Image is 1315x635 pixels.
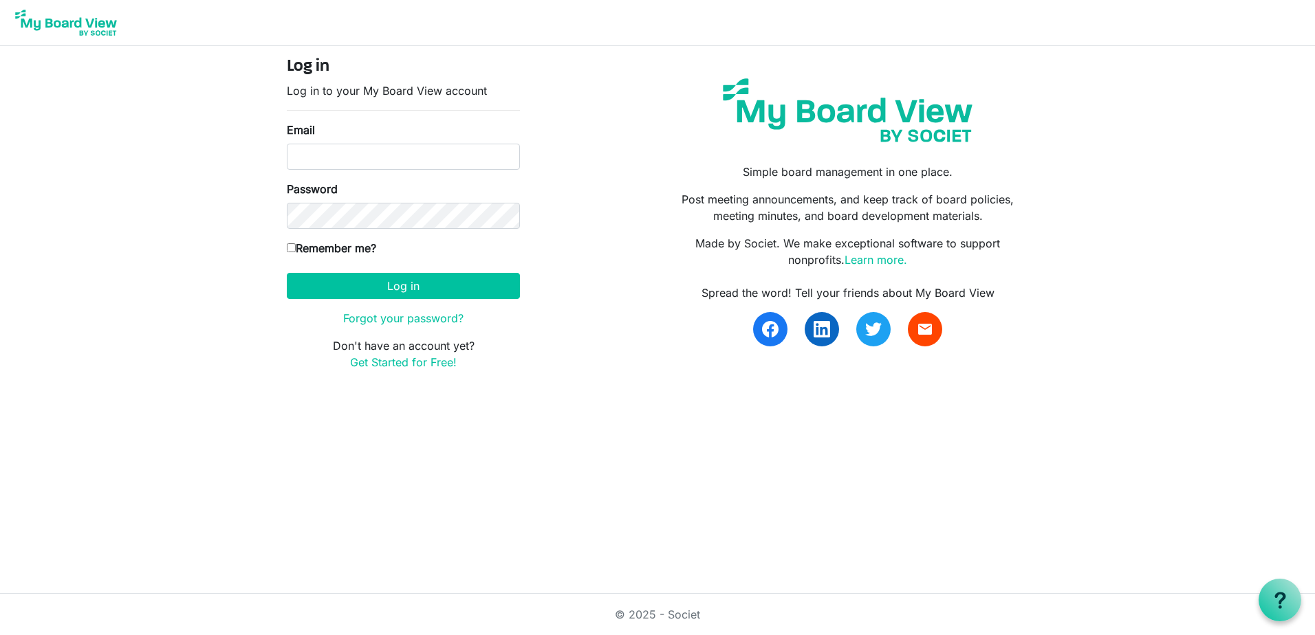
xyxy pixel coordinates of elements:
input: Remember me? [287,243,296,252]
p: Don't have an account yet? [287,337,520,370]
a: Get Started for Free! [350,355,457,369]
img: My Board View Logo [11,5,121,40]
a: email [908,312,942,346]
div: Spread the word! Tell your friends about My Board View [668,285,1028,301]
img: facebook.svg [762,321,779,337]
img: linkedin.svg [814,321,830,337]
label: Email [287,122,315,138]
button: Log in [287,273,520,299]
img: my-board-view-societ.svg [713,68,983,153]
p: Simple board management in one place. [668,164,1028,180]
h4: Log in [287,57,520,77]
img: twitter.svg [865,321,882,337]
label: Password [287,181,338,197]
label: Remember me? [287,240,376,256]
a: Learn more. [845,253,907,267]
a: © 2025 - Societ [615,608,700,621]
a: Forgot your password? [343,311,464,325]
p: Made by Societ. We make exceptional software to support nonprofits. [668,235,1028,268]
p: Log in to your My Board View account [287,82,520,99]
span: email [917,321,933,337]
p: Post meeting announcements, and keep track of board policies, meeting minutes, and board developm... [668,191,1028,224]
